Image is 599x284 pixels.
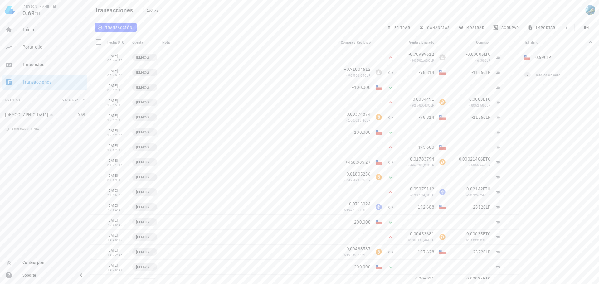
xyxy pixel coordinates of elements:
[132,40,143,45] span: Cuenta
[428,163,434,167] span: CLP
[376,159,382,165] div: CLP-icon
[484,238,490,242] span: CLP
[107,232,127,238] div: [DATE]
[107,134,127,137] div: 16:12:04
[364,73,371,78] span: CLP
[408,163,434,167] span: ≈
[471,249,483,255] span: -2372
[412,58,428,63] span: 90.581,68
[428,58,434,63] span: CLP
[408,51,434,57] span: -0,70999612
[136,249,153,255] span: [DEMOGRAPHIC_DATA]
[465,276,483,282] span: -0,00035
[439,54,446,60] div: LTC-icon
[364,118,371,123] span: CLP
[136,159,153,165] span: [DEMOGRAPHIC_DATA]
[439,99,446,105] div: BTC-icon
[468,193,484,197] span: 58.326,24
[352,219,371,225] span: +200.000
[468,96,483,102] span: -0,0003
[376,69,382,75] div: LTC-icon
[5,5,15,15] img: LedgiFi
[107,83,127,89] div: [DATE]
[524,40,587,45] div: Totales
[107,179,127,182] div: 07:09:45
[344,246,371,252] span: +0,00488587
[2,40,87,55] a: Portafolio
[439,144,446,150] div: CLP-icon
[99,25,133,30] span: transacción
[483,114,490,120] span: CLP
[2,57,87,72] a: Impuestos
[465,186,483,192] span: -0,02142
[471,204,483,210] span: -2312
[22,26,85,32] div: Inicio
[428,193,434,197] span: CLP
[388,25,410,30] span: filtrar
[107,74,127,77] div: 05:40:04
[484,163,490,167] span: CLP
[376,204,382,210] div: ETH-icon
[416,204,434,210] span: -192.688
[439,249,446,255] div: CLP-icon
[484,58,490,63] span: CLP
[460,25,485,30] span: mostrar
[136,54,153,60] span: [DEMOGRAPHIC_DATA]
[107,157,127,164] div: [DATE]
[333,35,373,50] div: Compra / Recibido
[107,247,127,253] div: [DATE]
[483,156,490,162] span: BTC
[107,104,127,107] div: 16:35:25
[105,35,130,50] div: Fecha UTC
[352,84,371,90] span: +100.000
[376,174,382,180] div: BTC-icon
[483,186,490,192] span: ETH
[22,260,85,265] div: Cambiar plan
[344,253,371,257] span: ≈
[471,70,483,75] span: -1186
[456,23,488,32] button: mostrar
[107,40,124,45] span: Fecha UTC
[136,144,153,150] span: [DEMOGRAPHIC_DATA]
[439,189,446,195] div: ETH-icon
[484,51,490,57] span: LTC
[22,273,72,278] div: Soporte
[35,11,42,17] span: CLP
[416,249,434,255] span: -197.628
[376,129,382,135] div: CLP-icon
[347,201,371,207] span: +0,0713024
[471,103,484,108] span: 8052,58
[136,264,153,270] span: [DEMOGRAPHIC_DATA]
[412,193,428,197] span: 138.194,3
[95,5,135,15] h1: Transacciones
[428,103,434,108] span: CLP
[346,73,371,78] span: ≈
[107,217,127,224] div: [DATE]
[408,231,434,237] span: -0,00453681
[408,186,434,192] span: -0,05075112
[410,193,434,197] span: ≈
[346,178,364,182] span: 449.492,57
[348,118,364,123] span: 100.623,4
[344,171,371,177] span: +0,01805236
[475,58,490,63] span: ≈
[494,25,519,30] span: agrupar
[2,22,87,37] a: Inicio
[346,118,371,123] span: ≈
[107,238,127,242] div: 14:48:12
[409,40,434,45] span: Venta / Enviado
[410,238,428,242] span: 180.031,44
[416,23,454,32] button: ganancias
[439,234,446,240] div: BTC-icon
[107,113,127,119] div: [DATE]
[107,202,127,209] div: [DATE]
[136,84,153,90] span: [DEMOGRAPHIC_DATA]
[344,208,371,212] span: ≈
[22,79,85,85] div: Transacciones
[439,69,446,75] div: CLP-icon
[439,204,446,210] div: CLP-icon
[107,68,127,74] div: [DATE]
[107,253,127,257] div: 14:32:45
[136,174,153,180] span: [DEMOGRAPHIC_DATA]
[411,96,435,102] span: -0,0034491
